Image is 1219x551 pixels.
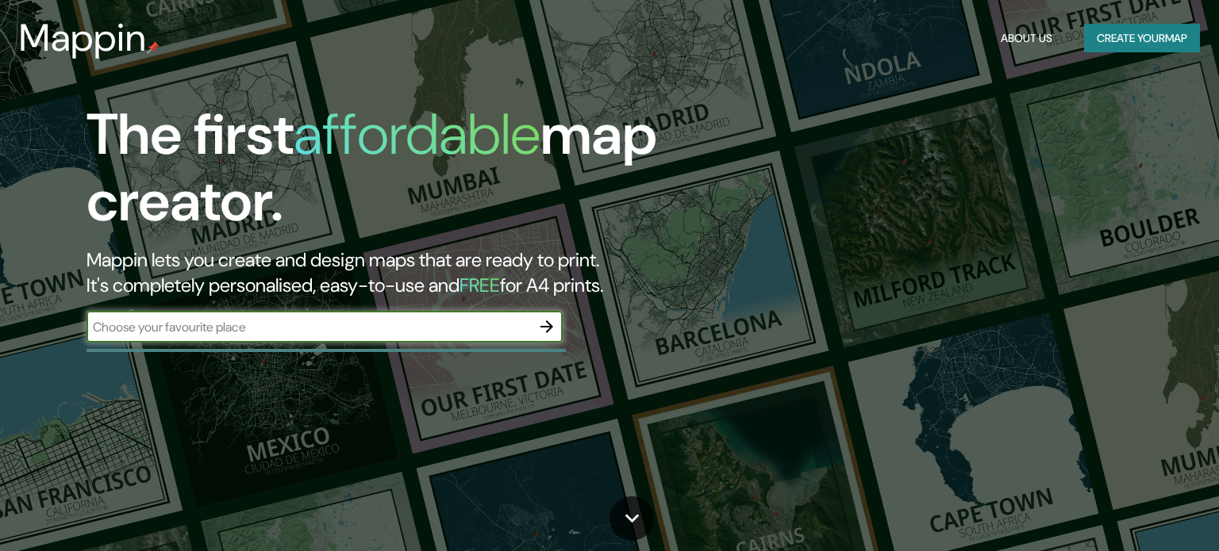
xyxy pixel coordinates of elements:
button: Create yourmap [1084,24,1200,53]
button: About Us [994,24,1059,53]
img: mappin-pin [147,41,160,54]
h1: The first map creator. [87,101,696,247]
input: Choose your favourite place [87,318,531,336]
h5: FREE [460,273,500,297]
h2: Mappin lets you create and design maps that are ready to print. It's completely personalised, eas... [87,247,696,298]
h1: affordable [294,98,540,171]
h3: Mappin [19,16,147,60]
